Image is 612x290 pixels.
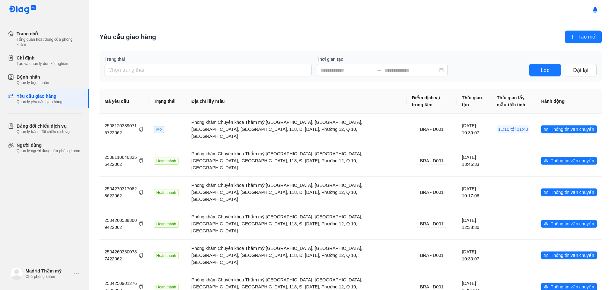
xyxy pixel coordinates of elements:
[105,185,143,199] div: 25042703170828622062
[154,252,178,259] span: Hoàn thành
[17,61,69,66] div: Tạo và quản lý đơn xét nghiệm
[186,89,407,114] th: Địa chỉ lấy mẫu
[570,34,575,39] span: plus
[536,89,602,114] th: Hành động
[544,127,548,131] span: eye
[9,5,36,15] img: logo
[105,56,312,62] label: Trạng thái
[192,119,402,140] div: Phòng khám Chuyên khoa Thẩm mỹ [GEOGRAPHIC_DATA], [GEOGRAPHIC_DATA], [GEOGRAPHIC_DATA], [GEOGRAPH...
[17,99,62,104] div: Quản lý yêu cầu giao hàng
[529,64,561,76] button: Lọc
[551,220,594,227] span: Thông tin vận chuyển
[154,221,178,228] span: Hoàn thành
[192,213,402,234] div: Phòng khám Chuyên khoa Thẩm mỹ [GEOGRAPHIC_DATA], [GEOGRAPHIC_DATA], [GEOGRAPHIC_DATA], [GEOGRAPH...
[544,159,548,163] span: eye
[492,89,536,114] th: Thời gian lấy mẫu ước tính
[457,114,492,145] td: [DATE] 10:39:07
[105,248,143,262] div: 25042603300787422062
[139,159,143,163] span: copy
[149,89,186,114] th: Trạng thái
[573,66,588,74] span: Đặt lại
[17,93,62,99] div: Yêu cầu giao hàng
[17,80,49,85] div: Quản lý bệnh nhân
[457,239,492,271] td: [DATE] 10:30:07
[457,208,492,239] td: [DATE] 12:38:30
[541,66,550,74] span: Lọc
[551,157,594,164] span: Thông tin vận chuyển
[139,253,143,258] span: copy
[154,126,164,133] span: Mở
[544,222,548,226] span: eye
[578,33,597,41] span: Tạo mới
[457,89,492,114] th: Thời gian tạo
[565,64,597,76] button: Đặt lại
[139,190,143,195] span: copy
[105,217,143,231] div: 25042605383009422062
[551,126,594,133] span: Thông tin vận chuyển
[17,74,49,80] div: Bệnh nhân
[565,31,602,43] button: plusTạo mới
[551,189,594,196] span: Thông tin vận chuyển
[541,125,597,133] button: eyeThông tin vận chuyển
[544,253,548,258] span: eye
[99,89,149,114] th: Mã yêu cầu
[417,220,447,228] div: BRA - D001
[17,129,70,134] div: Quản lý bảng đối chiếu dịch vụ
[99,32,156,41] div: Yêu cầu giao hàng
[317,56,524,62] label: Thời gian tạo
[417,189,447,196] div: BRA - D001
[25,274,71,279] div: Chủ phòng khám
[154,189,178,196] span: Hoàn thành
[541,251,597,259] button: eyeThông tin vận chuyển
[541,188,597,196] button: eyeThông tin vận chuyển
[541,157,597,165] button: eyeThông tin vận chuyển
[17,31,82,37] div: Trang chủ
[544,190,548,195] span: eye
[544,285,548,289] span: eye
[139,127,143,131] span: copy
[154,158,178,165] span: Hoàn thành
[192,182,402,203] div: Phòng khám Chuyên khoa Thẩm mỹ [GEOGRAPHIC_DATA], [GEOGRAPHIC_DATA], [GEOGRAPHIC_DATA], [GEOGRAPH...
[541,220,597,228] button: eyeThông tin vận chuyển
[192,150,402,171] div: Phòng khám Chuyên khoa Thẩm mỹ [GEOGRAPHIC_DATA], [GEOGRAPHIC_DATA], [GEOGRAPHIC_DATA], [GEOGRAPH...
[10,267,23,280] img: logo
[497,125,529,133] span: 11:10 tới 11:40
[105,154,143,168] div: 25081106463355422062
[17,148,80,153] div: Quản lý người dùng của phòng khám
[25,268,71,274] div: Madrid Thẩm mỹ
[457,145,492,176] td: [DATE] 13:46:33
[17,123,70,129] div: Bảng đối chiếu dịch vụ
[417,126,447,133] div: BRA - D001
[407,89,457,114] th: Điểm dịch vụ trung tâm
[377,67,382,73] span: swap-right
[457,176,492,208] td: [DATE] 10:17:08
[105,122,143,136] div: 25081203390715722062
[139,285,143,289] span: copy
[377,67,382,73] span: to
[551,252,594,259] span: Thông tin vận chuyển
[417,252,447,259] div: BRA - D001
[17,55,69,61] div: Chỉ định
[17,142,80,148] div: Người dùng
[417,157,447,165] div: BRA - D001
[17,37,82,47] div: Tổng quan hoạt động của phòng khám
[192,245,402,266] div: Phòng khám Chuyên khoa Thẩm mỹ [GEOGRAPHIC_DATA], [GEOGRAPHIC_DATA], [GEOGRAPHIC_DATA], [GEOGRAPH...
[139,222,143,226] span: copy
